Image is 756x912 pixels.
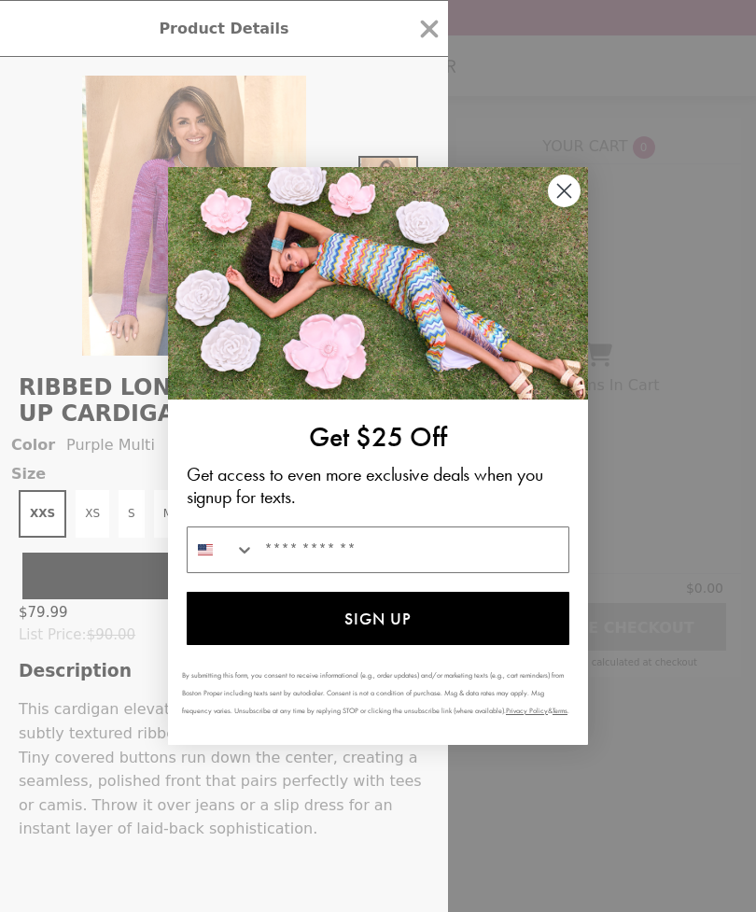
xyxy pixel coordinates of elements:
[198,542,213,557] img: United States
[548,175,581,207] button: Close dialog
[182,671,569,715] p: By submitting this form, you consent to receive informational (e.g., order updates) and/or market...
[188,527,255,572] button: Search Countries
[506,707,548,715] a: Privacy Policy
[187,592,569,645] button: SIGN UP
[187,463,543,508] span: Get access to even more exclusive deals when you signup for texts.
[309,420,447,454] span: Get $25 Off
[553,707,567,715] a: Terms
[168,167,588,400] img: Welcome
